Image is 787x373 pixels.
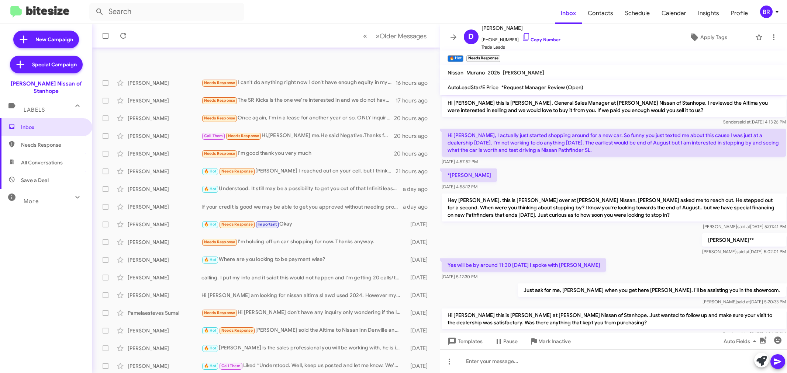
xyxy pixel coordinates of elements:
[737,224,750,229] span: said at
[201,326,405,335] div: [PERSON_NAME] sold the Altima to Nissan inn Denville and got a new pathfinder
[204,80,235,85] span: Needs Response
[128,115,201,122] div: [PERSON_NAME]
[442,308,786,329] p: Hi [PERSON_NAME] this is [PERSON_NAME] at [PERSON_NAME] Nissan of Stanhope. Just wanted to follow...
[405,274,434,281] div: [DATE]
[24,107,45,113] span: Labels
[466,69,485,76] span: Murano
[204,240,235,244] span: Needs Response
[380,32,427,40] span: Older Messages
[394,132,434,140] div: 20 hours ago
[754,6,779,18] button: BR
[448,55,463,62] small: 🔥 Hot
[538,335,571,348] span: Mark Inactive
[32,61,77,68] span: Special Campaign
[204,186,217,191] span: 🔥 Hot
[204,98,235,103] span: Needs Response
[555,3,582,24] a: Inbox
[442,274,477,279] span: [DATE] 5:12:30 PM
[725,3,754,24] a: Profile
[503,69,544,76] span: [PERSON_NAME]
[89,3,244,21] input: Search
[128,292,201,299] div: [PERSON_NAME]
[403,203,434,210] div: a day ago
[700,31,727,44] span: Apply Tags
[228,133,259,138] span: Needs Response
[201,238,405,246] div: I'm holding off on car shopping for now. Thanks anyway.
[204,346,217,351] span: 🔥 Hot
[737,119,750,125] span: said at
[582,3,619,24] a: Contacts
[442,258,606,272] p: Yes will be by around 11:30 [DATE] I spoke with [PERSON_NAME]
[376,31,380,41] span: »
[21,159,63,166] span: All Conversations
[448,84,498,91] span: AutoLeadStar/E Price
[703,224,786,229] span: [PERSON_NAME] [DATE] 5:01:41 PM
[128,168,201,175] div: [PERSON_NAME]
[442,168,497,182] p: *[PERSON_NAME]
[128,327,201,334] div: [PERSON_NAME]
[405,362,434,370] div: [DATE]
[442,194,786,222] p: Hey [PERSON_NAME], this is [PERSON_NAME] over at [PERSON_NAME] Nissan. [PERSON_NAME] asked me to ...
[442,184,477,189] span: [DATE] 4:58:12 PM
[201,344,405,352] div: [PERSON_NAME] is the sales professional you will be working with, he is in [DATE] from 9-8 and [D...
[503,335,518,348] span: Pause
[128,309,201,317] div: Pamelaesteves Sumal
[204,133,223,138] span: Call Them
[363,31,367,41] span: «
[466,55,500,62] small: Needs Response
[489,335,524,348] button: Pause
[396,79,434,87] div: 16 hours ago
[24,198,39,205] span: More
[204,169,217,174] span: 🔥 Hot
[440,335,489,348] button: Templates
[396,97,434,104] div: 17 hours ago
[128,274,201,281] div: [PERSON_NAME]
[405,238,434,246] div: [DATE]
[517,283,786,297] p: Just ask for me, [PERSON_NAME] when you get here [PERSON_NAME]. I'll be assisting you in the show...
[394,150,434,157] div: 20 hours ago
[204,363,217,368] span: 🔥 Hot
[619,3,656,24] span: Schedule
[204,310,235,315] span: Needs Response
[35,36,73,43] span: New Campaign
[204,257,217,262] span: 🔥 Hot
[201,149,394,158] div: I'm good thank you very much
[736,249,749,254] span: said at
[21,123,84,131] span: Inbox
[737,331,750,337] span: said at
[201,132,394,140] div: Hi,[PERSON_NAME] me.He said Negative.Thanks for text.
[128,132,201,140] div: [PERSON_NAME]
[201,114,394,122] div: Once again, I'm in a lease for another year or so. ONLY inquired if you were willing to buy out m...
[405,221,434,228] div: [DATE]
[718,335,765,348] button: Auto Fields
[405,345,434,352] div: [DATE]
[201,362,405,370] div: Liked “Understood. Well, keep us posted and let me know. We'd love to help if we can. Just call m...
[359,28,372,43] button: Previous
[201,292,405,299] div: Hi [PERSON_NAME] am looking for nissan altima sl awd used 2024. However my budget is 27500 out th...
[201,167,396,175] div: [PERSON_NAME] I reached out on your cell, but I think it may have changed. I reached out from my ...
[221,328,253,333] span: Needs Response
[724,335,759,348] span: Auto Fields
[656,3,692,24] a: Calendar
[128,97,201,104] div: [PERSON_NAME]
[522,37,560,42] a: Copy Number
[403,185,434,193] div: a day ago
[405,292,434,299] div: [DATE]
[702,249,786,254] span: [PERSON_NAME] [DATE] 5:02:01 PM
[204,151,235,156] span: Needs Response
[204,222,217,227] span: 🔥 Hot
[442,96,786,117] p: Hi [PERSON_NAME] this is [PERSON_NAME], General Sales Manager at [PERSON_NAME] Nissan of Stanhope...
[723,119,786,125] span: Sender [DATE] 4:13:26 PM
[128,256,201,264] div: [PERSON_NAME]
[481,43,560,51] span: Trade Leads
[481,24,560,32] span: [PERSON_NAME]
[692,3,725,24] a: Insights
[448,69,463,76] span: Nissan
[221,222,253,227] span: Needs Response
[221,169,253,174] span: Needs Response
[10,56,83,73] a: Special Campaign
[128,362,201,370] div: [PERSON_NAME]
[201,274,405,281] div: calling. I put my info and it saidt this would not happen and I'm getting 20 calls/texts daily. I...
